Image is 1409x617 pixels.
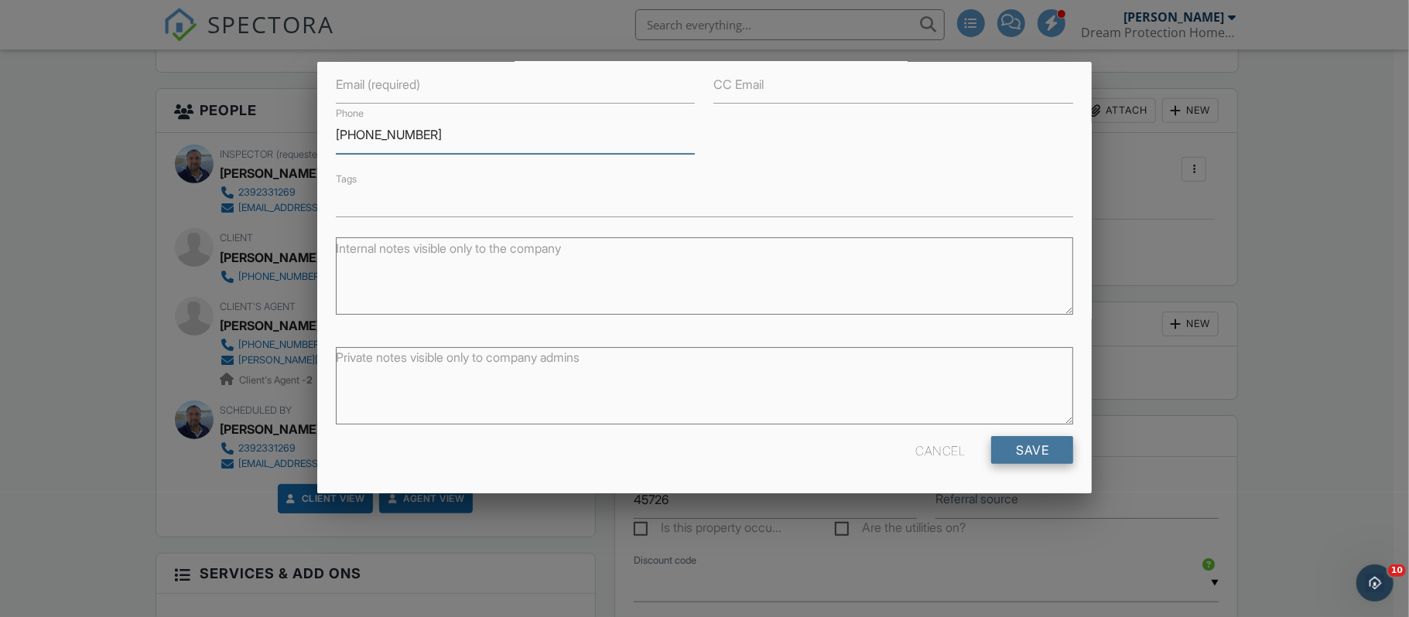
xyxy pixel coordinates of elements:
[1388,564,1406,577] span: 10
[336,240,561,257] label: Internal notes visible only to the company
[336,349,580,366] label: Private notes visible only to company admins
[336,107,364,121] label: Phone
[915,436,965,464] div: Cancel
[336,76,420,93] label: Email (required)
[336,173,357,185] label: Tags
[1356,564,1394,602] iframe: Intercom live chat
[713,76,764,93] label: CC Email
[991,436,1073,464] input: Save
